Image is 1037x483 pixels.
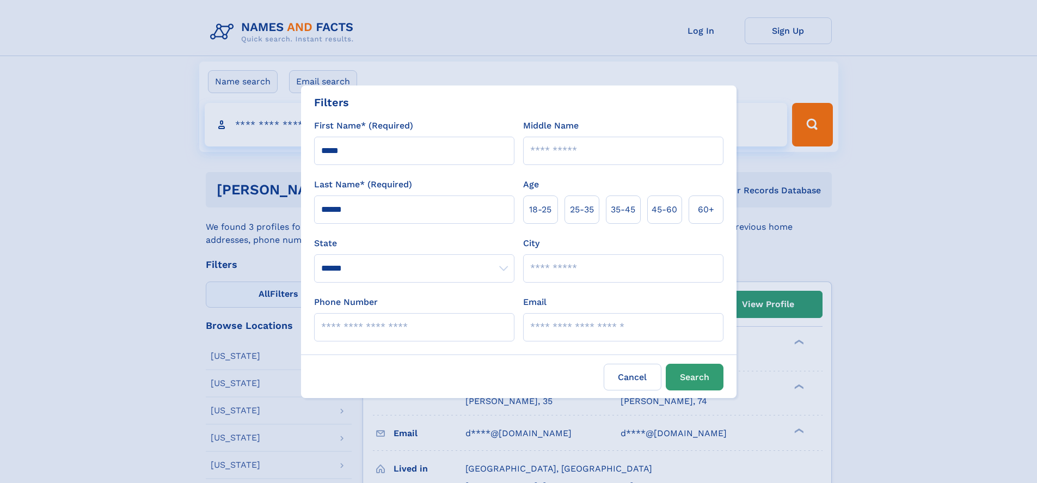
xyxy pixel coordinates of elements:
label: Middle Name [523,119,579,132]
span: 25‑35 [570,203,594,216]
label: City [523,237,539,250]
div: Filters [314,94,349,111]
button: Search [666,364,723,390]
label: Cancel [604,364,661,390]
span: 45‑60 [652,203,677,216]
label: Phone Number [314,296,378,309]
label: State [314,237,514,250]
label: Email [523,296,547,309]
span: 60+ [698,203,714,216]
span: 35‑45 [611,203,635,216]
label: Age [523,178,539,191]
label: First Name* (Required) [314,119,413,132]
span: 18‑25 [529,203,551,216]
label: Last Name* (Required) [314,178,412,191]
